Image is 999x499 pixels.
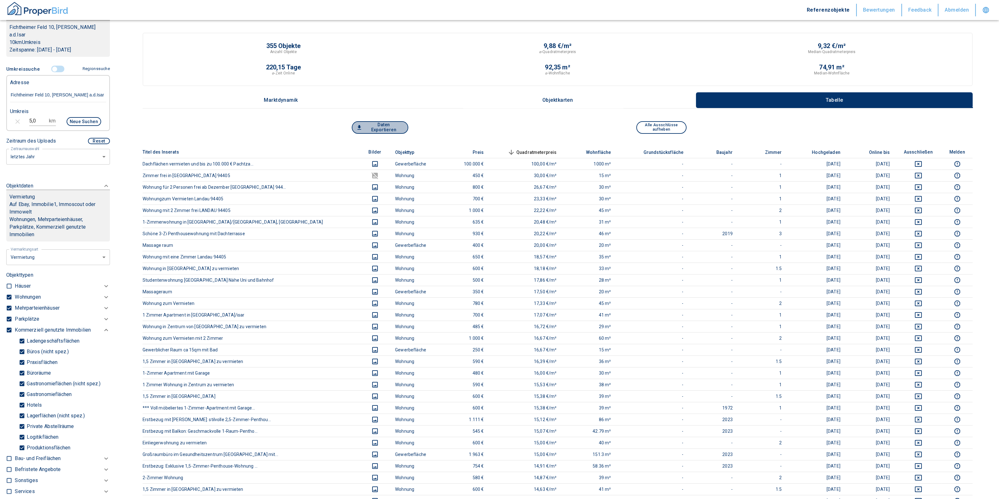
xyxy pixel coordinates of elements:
td: 1 [738,193,787,204]
span: Hochgeladen [802,149,840,156]
td: 20,22 €/m² [489,228,562,239]
button: report this listing [947,276,968,284]
td: [DATE] [787,170,845,181]
p: Kommerziell genutzte Immobilien [15,326,91,334]
td: 100.000 € [440,158,489,170]
th: Titel des Inserats [143,146,360,158]
td: Wohnung [390,216,440,228]
p: Bau- und Freiflächen [15,455,61,462]
td: Wohnung [390,181,440,193]
button: deselect this listing [900,276,937,284]
td: Wohnung [390,251,440,263]
div: Sonstiges [15,475,110,486]
button: report this listing [947,416,968,423]
button: report this listing [947,207,968,214]
button: report this listing [947,172,968,179]
div: letztes Jahr [6,249,110,265]
td: [DATE] [787,274,845,286]
th: Wohnung für 2 Personen frei ab Dezember [GEOGRAPHIC_DATA] 944... [143,181,360,193]
td: 1 [738,251,787,263]
td: - [688,204,738,216]
button: report this listing [947,218,968,226]
td: Gewerbefläche [390,158,440,170]
button: images [365,183,385,191]
button: images [365,241,385,249]
td: 18,18 €/m² [489,263,562,274]
td: [DATE] [787,193,845,204]
button: report this listing [947,195,968,203]
td: 1 [738,274,787,286]
td: 1 [738,216,787,228]
td: 700 € [440,193,489,204]
td: 1.5 [738,263,787,274]
td: 35 m² [562,251,616,263]
td: [DATE] [845,274,895,286]
p: Parkplätze [15,315,39,323]
td: [DATE] [787,286,845,297]
p: Auf Ebay, Immobilie1, Immoscout oder Immowelt [9,201,107,216]
p: 92,35 m² [545,64,570,70]
div: Ort und ZeitspanneFichtheimer Feld 10, [PERSON_NAME] a.d.Isar10kmUmkreisZeitspanne: [DATE] - [DATE] [6,6,110,63]
button: deselect this listing [900,346,937,354]
button: deselect this listing [900,288,937,296]
td: 2 [738,204,787,216]
th: Wohnung zum Vermieten [143,297,360,309]
td: Wohnung [390,263,440,274]
td: [DATE] [845,158,895,170]
th: Wohnung in [GEOGRAPHIC_DATA] zu vermieten [143,263,360,274]
td: 930 € [440,228,489,239]
button: deselect this listing [900,300,937,307]
td: 635 € [440,216,489,228]
p: 9,88 €/m² [544,43,572,49]
td: Wohnung [390,309,440,321]
p: km [49,117,56,125]
input: Adresse ändern [10,88,106,102]
div: Bau- und Freiflächen [15,453,110,464]
td: 45 m² [562,297,616,309]
button: Bewertungen [857,4,902,16]
p: ⌀-Wohnfläche [545,70,570,76]
td: - [688,158,738,170]
p: Tabelle [819,97,850,103]
button: images [365,288,385,296]
button: Reset [88,138,110,144]
p: 220,15 Tage [266,64,301,70]
button: report this listing [947,241,968,249]
td: [DATE] [787,251,845,263]
td: - [688,251,738,263]
p: Median-Quadratmeterpreis [808,49,856,55]
button: images [365,207,385,214]
button: images [365,172,385,179]
button: images [365,451,385,458]
button: Regionssuche [80,63,110,74]
button: report this listing [947,358,968,365]
button: report this listing [947,451,968,458]
button: report this listing [947,485,968,493]
td: 23,33 €/m² [489,193,562,204]
p: 10 km Umkreis [9,39,107,46]
button: deselect this listing [900,404,937,412]
button: Neue Suchen [67,117,101,126]
td: - [616,228,688,239]
td: 41 m² [562,309,616,321]
button: report this listing [947,288,968,296]
td: - [688,216,738,228]
div: ObjektdatenVermietungAuf Ebay, Immobilie1, Immoscout oder ImmoweltWohnungen, Mehrparteienhäuser, ... [6,176,110,248]
button: Referenzobjekte [801,4,857,16]
button: report this listing [947,393,968,400]
th: Dachflächen vermieten und bis zu 100.000 € Pachtza... [143,158,360,170]
button: deselect this listing [900,462,937,470]
span: Preis [463,149,484,156]
td: - [688,263,738,274]
button: images [365,253,385,261]
td: - [688,274,738,286]
th: Wohnungzum Vermieten Landau 94405 [143,193,360,204]
th: Wohnung mit eine Zimmer Landau 94405 [143,251,360,263]
td: 3 [738,228,787,239]
td: Wohnung [390,228,440,239]
button: report this listing [947,300,968,307]
button: report this listing [947,404,968,412]
th: Massageraum [143,286,360,297]
td: [DATE] [787,239,845,251]
td: - [616,158,688,170]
